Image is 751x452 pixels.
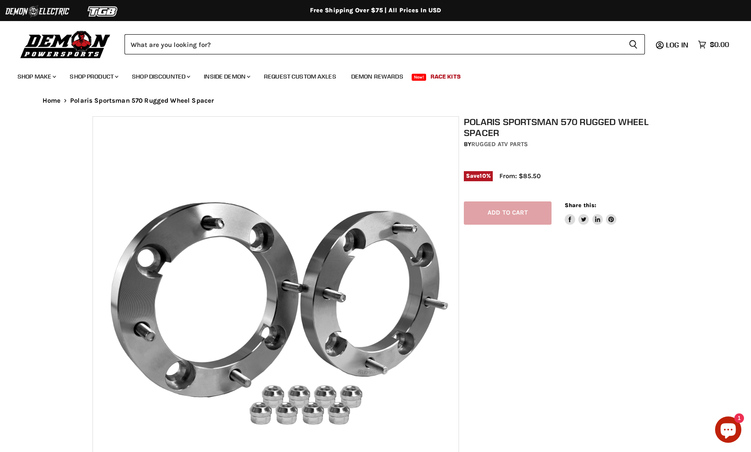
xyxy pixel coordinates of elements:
button: Search [622,34,645,54]
span: 10 [480,172,486,179]
div: by [464,140,664,149]
a: Demon Rewards [345,68,410,86]
img: Demon Powersports [18,29,114,60]
span: Polaris Sportsman 570 Rugged Wheel Spacer [70,97,214,104]
img: Demon Electric Logo 2 [4,3,70,20]
a: Shop Product [63,68,124,86]
form: Product [125,34,645,54]
a: Inside Demon [197,68,256,86]
span: From: $85.50 [499,172,541,180]
h1: Polaris Sportsman 570 Rugged Wheel Spacer [464,116,664,138]
nav: Breadcrumbs [25,97,726,104]
a: Log in [662,41,694,49]
span: New! [412,74,427,81]
aside: Share this: [565,201,617,225]
a: Home [43,97,61,104]
input: Search [125,34,622,54]
a: Shop Make [11,68,61,86]
a: Request Custom Axles [257,68,343,86]
span: Save % [464,171,493,181]
span: Share this: [565,202,596,208]
a: Rugged ATV Parts [471,140,528,148]
img: TGB Logo 2 [70,3,136,20]
inbox-online-store-chat: Shopify online store chat [712,416,744,445]
div: Free Shipping Over $75 | All Prices In USD [25,7,726,14]
a: Shop Discounted [125,68,196,86]
a: Race Kits [424,68,467,86]
a: $0.00 [694,38,733,51]
span: Log in [666,40,688,49]
span: $0.00 [710,40,729,49]
ul: Main menu [11,64,727,86]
